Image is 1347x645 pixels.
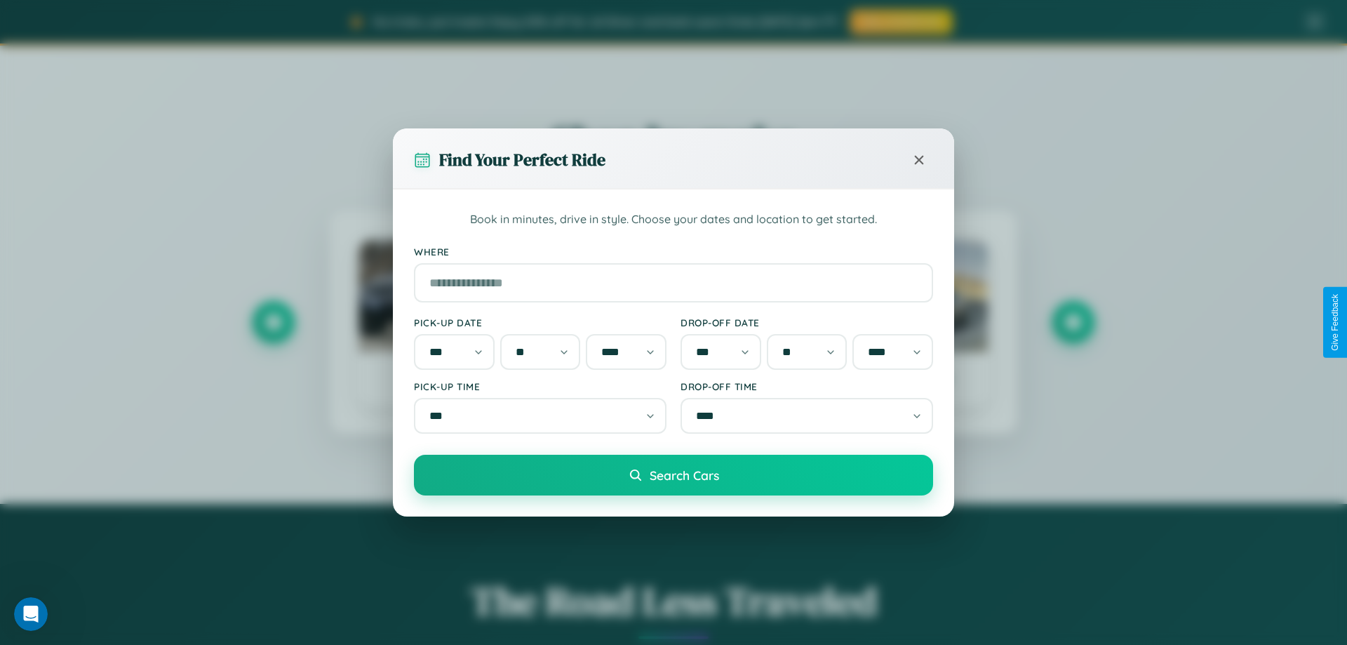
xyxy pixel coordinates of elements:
label: Where [414,246,933,258]
label: Pick-up Date [414,317,666,328]
p: Book in minutes, drive in style. Choose your dates and location to get started. [414,211,933,229]
label: Drop-off Date [681,317,933,328]
label: Drop-off Time [681,380,933,392]
label: Pick-up Time [414,380,666,392]
h3: Find Your Perfect Ride [439,148,605,171]
span: Search Cars [650,467,719,483]
button: Search Cars [414,455,933,496]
